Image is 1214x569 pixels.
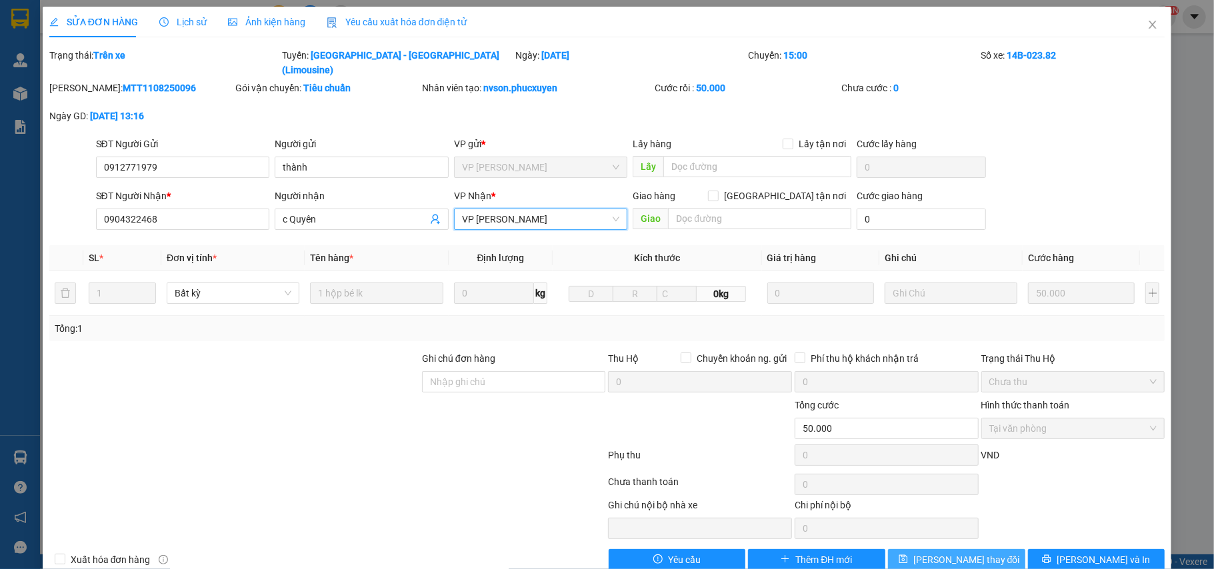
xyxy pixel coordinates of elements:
span: [PERSON_NAME] thay đổi [913,552,1020,567]
b: [DATE] 13:16 [90,111,144,121]
strong: 024 3236 3236 - [10,51,137,74]
label: Cước giao hàng [857,191,923,201]
label: Ghi chú đơn hàng [422,353,495,364]
div: Chuyến: [747,48,979,77]
input: R [613,286,657,302]
span: user-add [430,214,441,225]
b: 0 [893,83,899,93]
div: Ngày GD: [49,109,233,123]
button: plus [1145,283,1159,304]
b: MTT1108250096 [123,83,196,93]
span: Chuyển khoản ng. gửi [691,351,792,366]
div: SĐT Người Gửi [96,137,270,151]
strong: 0888 827 827 - 0848 827 827 [31,63,137,86]
span: Lịch sử [159,17,207,27]
b: [DATE] [541,50,569,61]
span: Yêu cầu [668,552,701,567]
span: VP Dương Đình Nghệ [462,157,620,177]
span: Lấy hàng [633,139,671,149]
input: Cước lấy hàng [857,157,985,178]
input: Ghi Chú [885,283,1017,304]
span: Giao [633,208,668,229]
span: info-circle [159,555,168,564]
span: Tổng cước [795,400,839,410]
span: clock-circle [159,17,169,27]
input: Dọc đường [668,208,851,229]
div: Ngày: [514,48,747,77]
span: Gửi hàng [GEOGRAPHIC_DATA]: Hotline: [9,39,137,86]
strong: Công ty TNHH Phúc Xuyên [17,7,129,35]
img: icon [327,17,337,28]
span: VND [981,450,1000,460]
span: exclamation-circle [653,554,663,565]
span: [GEOGRAPHIC_DATA] tận nơi [719,189,851,203]
b: nvson.phucxuyen [483,83,557,93]
span: Định lượng [477,253,525,263]
span: Giá trị hàng [767,253,817,263]
div: Số xe: [980,48,1167,77]
span: picture [228,17,237,27]
span: VP Nhận [454,191,491,201]
span: Kích thước [635,253,681,263]
span: Yêu cầu xuất hóa đơn điện tử [327,17,467,27]
span: VP Hạ Long [462,209,620,229]
div: [PERSON_NAME]: [49,81,233,95]
input: D [569,286,613,302]
span: Lấy tận nơi [793,137,851,151]
span: Xuất hóa đơn hàng [65,552,156,567]
div: VP gửi [454,137,628,151]
div: Gói vận chuyển: [235,81,419,95]
span: Tại văn phòng [989,418,1157,438]
span: SL [89,253,99,263]
span: Chưa thu [989,372,1157,392]
div: Ghi chú nội bộ nhà xe [608,498,792,518]
span: [PERSON_NAME] và In [1057,552,1150,567]
b: 14B-023.82 [1007,50,1057,61]
label: Hình thức thanh toán [981,400,1070,410]
input: 0 [1028,283,1135,304]
span: SỬA ĐƠN HÀNG [49,17,138,27]
span: edit [49,17,59,27]
input: Dọc đường [663,156,851,177]
span: printer [1042,554,1051,565]
span: Gửi hàng Hạ Long: Hotline: [15,89,131,125]
b: [GEOGRAPHIC_DATA] - [GEOGRAPHIC_DATA] (Limousine) [282,50,499,75]
b: 50.000 [696,83,725,93]
span: Cước hàng [1028,253,1074,263]
input: C [657,286,697,302]
th: Ghi chú [879,245,1023,271]
span: Phí thu hộ khách nhận trả [805,351,924,366]
span: Thu Hộ [608,353,639,364]
span: Đơn vị tính [167,253,217,263]
div: SĐT Người Nhận [96,189,270,203]
input: VD: Bàn, Ghế [310,283,443,304]
span: plus [781,554,790,565]
div: Nhân viên tạo: [422,81,652,95]
b: Tiêu chuẩn [303,83,351,93]
span: Giao hàng [633,191,675,201]
span: Ảnh kiện hàng [228,17,305,27]
div: Chưa cước : [841,81,1025,95]
button: delete [55,283,76,304]
div: Người gửi [275,137,449,151]
span: 0kg [697,286,746,302]
input: Ghi chú đơn hàng [422,371,606,392]
span: Thêm ĐH mới [795,552,852,567]
div: Trạng thái: [48,48,281,77]
span: Bất kỳ [175,283,291,303]
input: Cước giao hàng [857,209,985,230]
label: Cước lấy hàng [857,139,917,149]
b: Trên xe [93,50,125,61]
span: kg [534,283,547,304]
button: Close [1134,7,1171,44]
b: 15:00 [783,50,807,61]
div: Tuyến: [281,48,513,77]
span: save [899,554,908,565]
span: Tên hàng [310,253,353,263]
div: Phụ thu [607,448,793,471]
div: Chưa thanh toán [607,474,793,498]
span: Lấy [633,156,663,177]
input: 0 [767,283,874,304]
span: close [1147,19,1158,30]
div: Trạng thái Thu Hộ [981,351,1165,366]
